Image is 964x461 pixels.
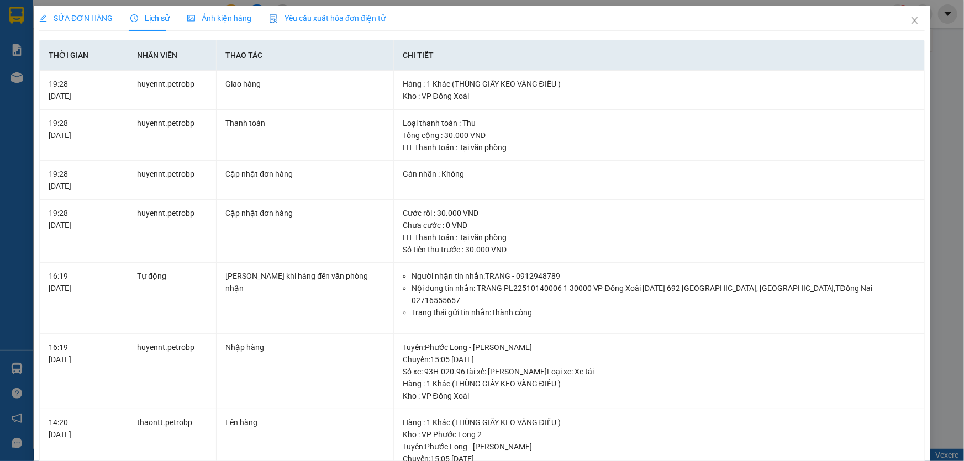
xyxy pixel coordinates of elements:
[403,141,915,153] div: HT Thanh toán : Tại văn phòng
[49,341,119,365] div: 16:19 [DATE]
[403,243,915,256] div: Số tiền thu trước : 30.000 VND
[128,161,217,200] td: huyennt.petrobp
[403,129,915,141] div: Tổng cộng : 30.000 VND
[128,40,217,71] th: Nhân viên
[49,168,119,192] div: 19:28 [DATE]
[225,416,384,428] div: Lên hàng
[412,306,915,319] li: Trạng thái gửi tin nhắn: Thành công
[225,270,384,294] div: [PERSON_NAME] khi hàng đến văn phòng nhận
[49,270,119,294] div: 16:19 [DATE]
[403,117,915,129] div: Loại thanh toán : Thu
[49,78,119,102] div: 19:28 [DATE]
[225,207,384,219] div: Cập nhật đơn hàng
[128,263,217,334] td: Tự động
[128,71,217,110] td: huyennt.petrobp
[403,378,915,390] div: Hàng : 1 Khác (THÙNG GIẤY KEO VÀNG ĐIỀU )
[403,341,915,378] div: Tuyến : Phước Long - [PERSON_NAME] Chuyến: 15:05 [DATE] Số xe: 93H-020.96 Tài xế: [PERSON_NAME] L...
[39,14,113,23] span: SỬA ĐƠN HÀNG
[412,270,915,282] li: Người nhận tin nhắn: TRANG - 0912948789
[225,168,384,180] div: Cập nhật đơn hàng
[225,78,384,90] div: Giao hàng
[394,40,925,71] th: Chi tiết
[403,78,915,90] div: Hàng : 1 Khác (THÙNG GIẤY KEO VÀNG ĐIỀU )
[130,14,170,23] span: Lịch sử
[187,14,195,22] span: picture
[217,40,393,71] th: Thao tác
[225,117,384,129] div: Thanh toán
[403,428,915,441] div: Kho : VP Phước Long 2
[412,282,915,306] li: Nội dung tin nhắn: TRANG PL22510140006 1 30000 VP Đồng Xoài [DATE] 692 [GEOGRAPHIC_DATA], [GEOGRA...
[899,6,930,36] button: Close
[403,168,915,180] div: Gán nhãn : Không
[130,14,138,22] span: clock-circle
[269,14,278,23] img: icon
[403,416,915,428] div: Hàng : 1 Khác (THÙNG GIẤY KEO VÀNG ĐIỀU )
[128,334,217,410] td: huyennt.petrobp
[403,219,915,231] div: Chưa cước : 0 VND
[128,110,217,161] td: huyennt.petrobp
[187,14,251,23] span: Ảnh kiện hàng
[49,207,119,231] div: 19:28 [DATE]
[49,117,119,141] div: 19:28 [DATE]
[403,207,915,219] div: Cước rồi : 30.000 VND
[403,231,915,243] div: HT Thanh toán : Tại văn phòng
[128,200,217,263] td: huyennt.petrobp
[403,390,915,402] div: Kho : VP Đồng Xoài
[40,40,128,71] th: Thời gian
[269,14,386,23] span: Yêu cầu xuất hóa đơn điện tử
[49,416,119,441] div: 14:20 [DATE]
[39,14,47,22] span: edit
[403,90,915,102] div: Kho : VP Đồng Xoài
[910,16,919,25] span: close
[225,341,384,353] div: Nhập hàng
